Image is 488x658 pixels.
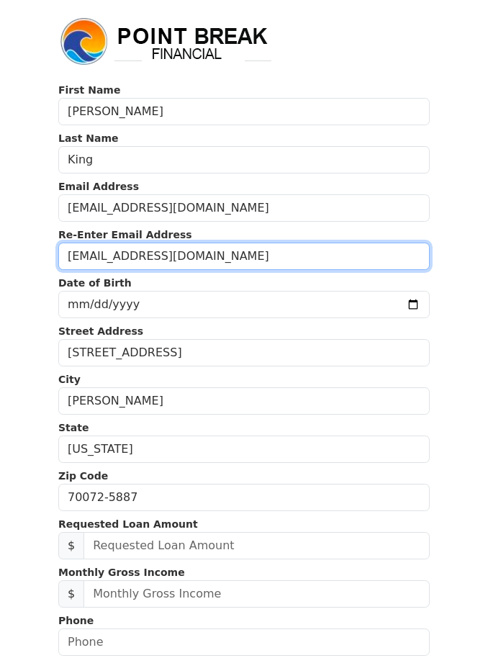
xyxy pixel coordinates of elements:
input: Phone [58,628,430,656]
span: $ [58,532,84,559]
input: Last Name [58,146,430,173]
strong: Zip Code [58,470,108,482]
input: Email Address [58,194,430,222]
strong: First Name [58,84,120,96]
input: Zip Code [58,484,430,511]
input: City [58,387,430,415]
strong: Requested Loan Amount [58,518,198,530]
input: Re-Enter Email Address [58,243,430,270]
input: Monthly Gross Income [83,580,430,608]
strong: Phone [58,615,94,626]
input: Street Address [58,339,430,366]
input: Requested Loan Amount [83,532,430,559]
strong: Email Address [58,181,139,192]
strong: State [58,422,89,433]
strong: Street Address [58,325,143,337]
strong: Date of Birth [58,277,132,289]
strong: Last Name [58,132,119,144]
p: Monthly Gross Income [58,565,430,580]
input: First Name [58,98,430,125]
strong: City [58,374,81,385]
strong: Re-Enter Email Address [58,229,192,240]
img: logo.png [58,16,274,68]
span: $ [58,580,84,608]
